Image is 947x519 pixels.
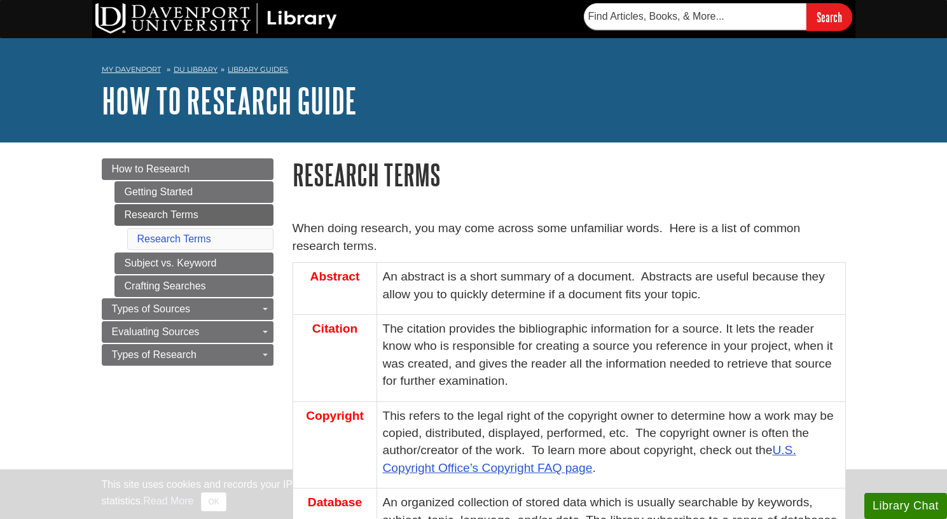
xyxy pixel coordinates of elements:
[102,61,846,81] nav: breadcrumb
[382,443,796,474] a: U.S. Copyright Office’s Copyright FAQ page
[293,219,846,256] p: When doing research, you may come across some unfamiliar words. Here is a list of common research...
[308,495,362,509] b: Database
[95,3,337,34] img: DU Library
[112,349,197,360] span: Types of Research
[102,321,273,343] a: Evaluating Sources
[201,492,226,511] button: Close
[102,64,161,75] a: My Davenport
[382,268,840,303] p: An abstract is a short summary of a document. Abstracts are useful because they allow you to quic...
[143,495,193,506] a: Read More
[112,163,190,174] span: How to Research
[102,81,357,120] a: How to Research Guide
[112,303,191,314] span: Types of Sources
[114,253,273,274] a: Subject vs. Keyword
[293,158,846,191] h1: Research Terms
[114,275,273,297] a: Crafting Searches
[584,3,806,30] input: Find Articles, Books, & More...
[112,326,200,337] span: Evaluating Sources
[312,322,357,335] span: Citation
[382,320,840,390] p: The citation provides the bibliographic information for a source. It lets the reader know who is ...
[382,407,840,477] p: This refers to the legal right of the copyright owner to determine how a work may be copied, dist...
[114,204,273,226] a: Research Terms
[228,65,288,74] a: Library Guides
[306,409,364,422] b: Copyright
[310,270,360,283] span: Abstract
[102,344,273,366] a: Types of Research
[102,158,273,366] div: Guide Page Menu
[102,158,273,180] a: How to Research
[102,298,273,320] a: Types of Sources
[102,477,846,511] div: This site uses cookies and records your IP address for usage statistics. Additionally, we use Goo...
[174,65,218,74] a: DU Library
[806,3,852,31] input: Search
[137,233,211,244] a: Research Terms
[584,3,852,31] form: Searches DU Library's articles, books, and more
[864,493,947,519] button: Library Chat
[114,181,273,203] a: Getting Started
